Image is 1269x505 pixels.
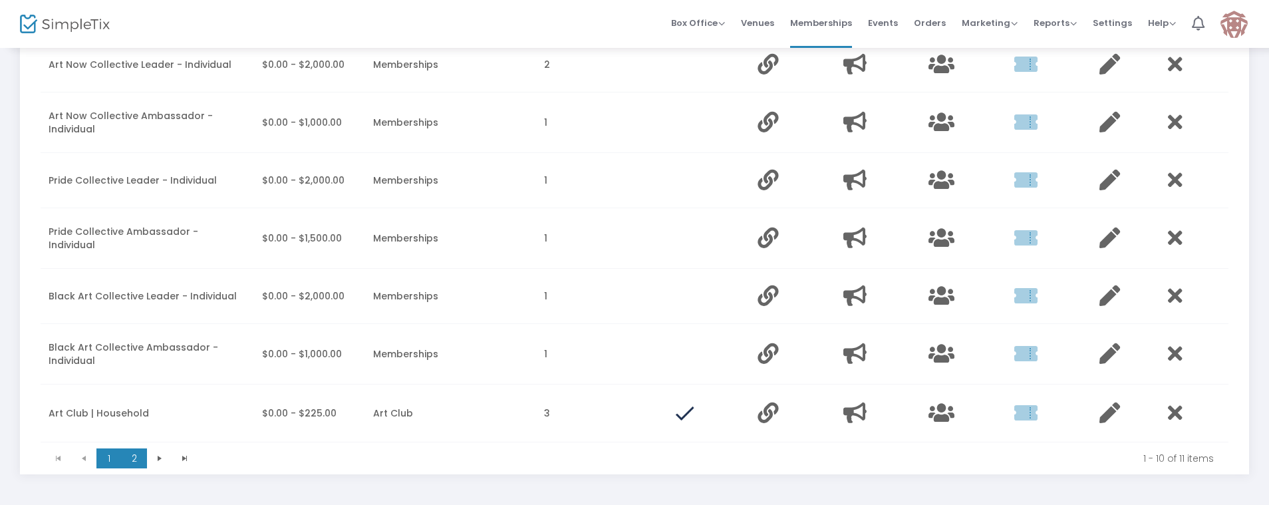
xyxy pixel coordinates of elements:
[147,448,172,468] span: Go to the next page
[365,37,536,92] td: Memberships
[536,92,664,153] td: 1
[41,92,254,153] td: Art Now Collective Ambassador - Individual
[671,17,725,29] span: Box Office
[536,385,664,442] td: 3
[254,385,365,442] td: $0.00 - $225.00
[254,153,365,208] td: $0.00 - $2,000.00
[154,453,165,464] span: Go to the next page
[41,385,254,442] td: Art Club | Household
[254,269,365,324] td: $0.00 - $2,000.00
[41,153,254,208] td: Pride Collective Leader - Individual
[962,17,1018,29] span: Marketing
[741,6,774,40] span: Venues
[41,269,254,324] td: Black Art Collective Leader - Individual
[207,452,1214,465] kendo-pager-info: 1 - 10 of 11 items
[254,92,365,153] td: $0.00 - $1,000.00
[122,448,147,468] span: Page 2
[536,269,664,324] td: 1
[180,453,190,464] span: Go to the last page
[254,37,365,92] td: $0.00 - $2,000.00
[1093,6,1132,40] span: Settings
[254,324,365,385] td: $0.00 - $1,000.00
[365,92,536,153] td: Memberships
[365,269,536,324] td: Memberships
[914,6,946,40] span: Orders
[365,324,536,385] td: Memberships
[254,208,365,269] td: $0.00 - $1,500.00
[365,208,536,269] td: Memberships
[365,153,536,208] td: Memberships
[41,37,254,92] td: Art Now Collective Leader - Individual
[790,6,852,40] span: Memberships
[1148,17,1176,29] span: Help
[365,385,536,442] td: Art Club
[536,324,664,385] td: 1
[672,401,696,425] img: done.png
[536,208,664,269] td: 1
[1034,17,1077,29] span: Reports
[96,448,122,468] span: Page 1
[41,324,254,385] td: Black Art Collective Ambassador - Individual
[536,37,664,92] td: 2
[536,153,664,208] td: 1
[41,208,254,269] td: Pride Collective Ambassador - Individual
[868,6,898,40] span: Events
[172,448,198,468] span: Go to the last page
